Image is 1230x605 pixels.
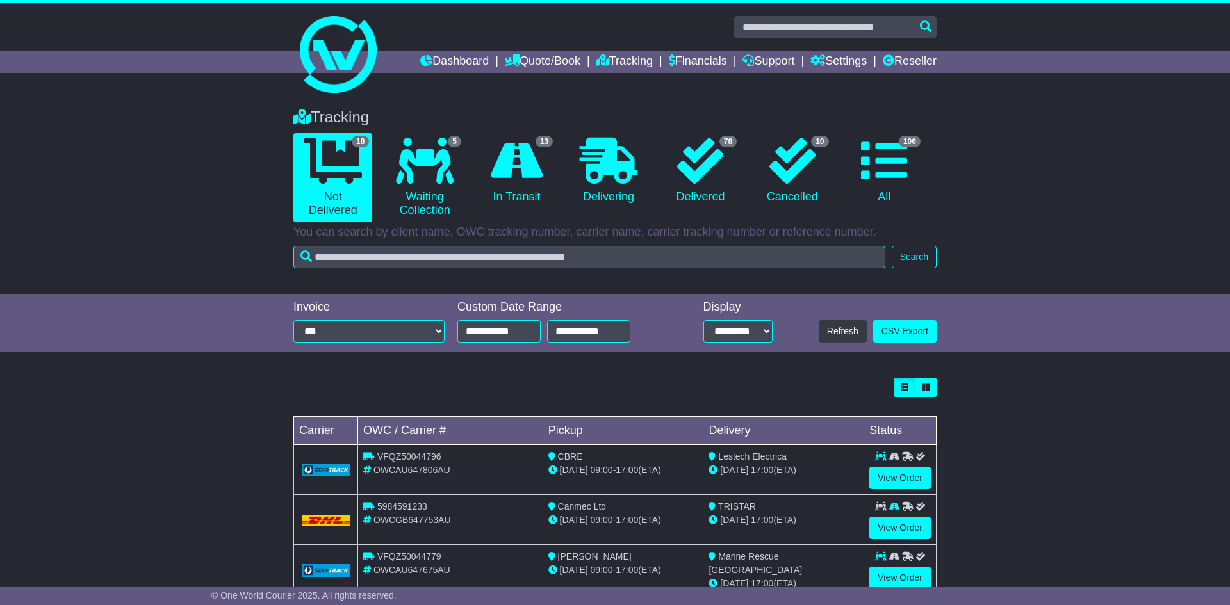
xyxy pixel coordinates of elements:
span: OWCAU647806AU [373,465,450,475]
a: 18 Not Delivered [293,133,372,222]
a: 13 In Transit [477,133,556,209]
span: 13 [536,136,553,147]
a: Dashboard [420,51,489,73]
div: (ETA) [709,464,858,477]
span: VFQZ50044779 [377,551,441,561]
td: Status [864,417,937,445]
td: Delivery [703,417,864,445]
td: Pickup [543,417,703,445]
span: CBRE [558,451,583,462]
span: 5 [448,136,461,147]
div: (ETA) [709,577,858,590]
a: 78 Delivered [661,133,740,209]
span: 5984591233 [377,501,427,512]
a: Settings [810,51,867,73]
span: [DATE] [560,465,588,475]
td: OWC / Carrier # [358,417,543,445]
img: DHL.png [302,515,350,525]
span: 17:00 [616,565,638,575]
div: Custom Date Range [457,300,663,314]
a: CSV Export [873,320,937,343]
span: 17:00 [751,465,773,475]
td: Carrier [294,417,358,445]
span: Marine Rescue [GEOGRAPHIC_DATA] [709,551,802,575]
div: - (ETA) [548,513,698,527]
span: 09:00 [591,465,613,475]
p: You can search by client name, OWC tracking number, carrier name, carrier tracking number or refe... [293,225,937,239]
button: Search [892,246,937,268]
button: Refresh [819,320,867,343]
a: 106 All [845,133,924,209]
span: [DATE] [560,515,588,525]
div: - (ETA) [548,464,698,477]
span: TRISTAR [718,501,756,512]
span: 18 [352,136,369,147]
span: 17:00 [616,515,638,525]
span: [DATE] [560,565,588,575]
a: Quote/Book [505,51,580,73]
span: 09:00 [591,565,613,575]
span: Lestech Electrica [718,451,787,462]
a: Tracking [596,51,653,73]
a: 10 Cancelled [753,133,832,209]
div: Display [703,300,773,314]
span: © One World Courier 2025. All rights reserved. [211,590,397,601]
a: Delivering [569,133,648,209]
div: (ETA) [709,513,858,527]
span: [PERSON_NAME] [558,551,632,561]
span: [DATE] [720,515,748,525]
a: Support [742,51,794,73]
span: Canmec Ltd [558,501,606,512]
span: 17:00 [751,578,773,588]
a: 5 Waiting Collection [385,133,464,222]
span: 78 [719,136,737,147]
a: View Order [869,467,931,489]
span: VFQZ50044796 [377,451,441,462]
div: - (ETA) [548,563,698,577]
span: 106 [899,136,921,147]
span: 17:00 [616,465,638,475]
a: View Order [869,517,931,539]
img: GetCarrierServiceLogo [302,564,350,577]
span: OWCGB647753AU [373,515,451,525]
span: 10 [811,136,828,147]
span: 09:00 [591,515,613,525]
span: 17:00 [751,515,773,525]
span: [DATE] [720,578,748,588]
div: Invoice [293,300,445,314]
span: OWCAU647675AU [373,565,450,575]
a: View Order [869,567,931,589]
span: [DATE] [720,465,748,475]
div: Tracking [287,108,943,127]
img: GetCarrierServiceLogo [302,464,350,476]
a: Reseller [883,51,937,73]
a: Financials [669,51,727,73]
